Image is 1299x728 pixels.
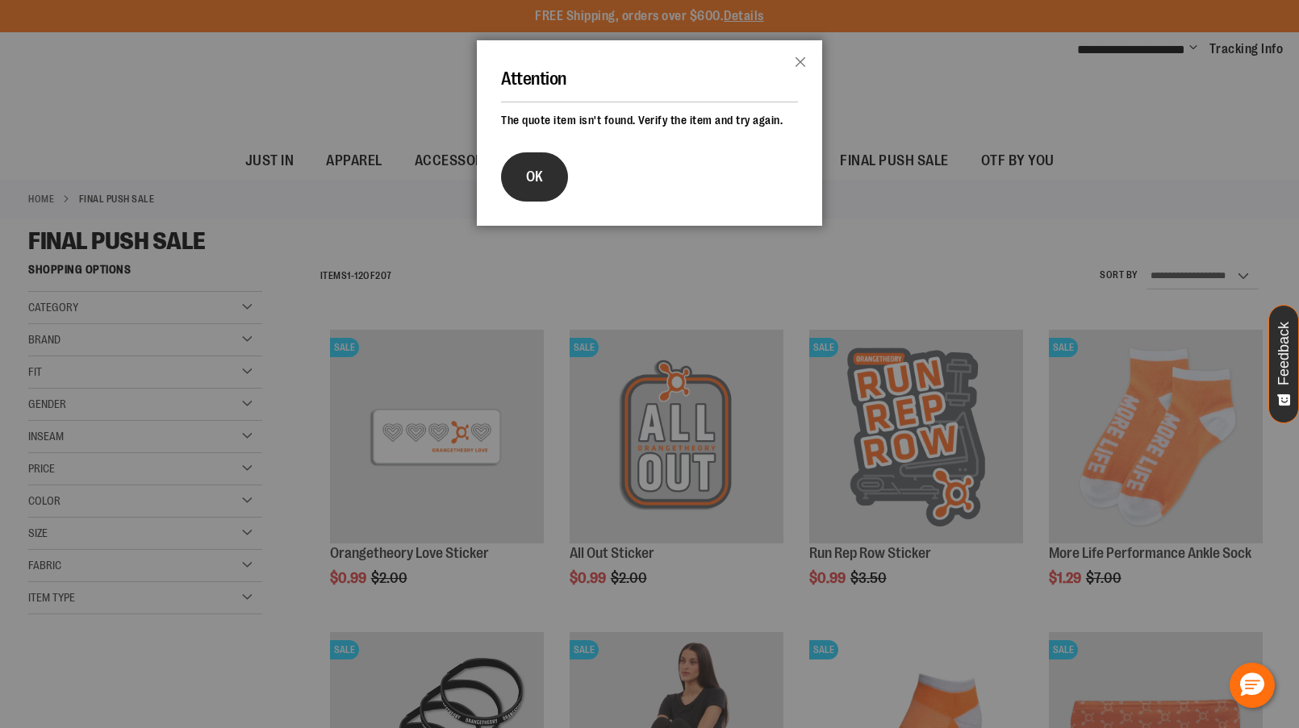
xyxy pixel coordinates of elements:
button: OK [501,152,568,202]
span: Feedback [1276,322,1292,385]
div: The quote item isn't found. Verify the item and try again. [501,112,798,128]
button: Feedback - Show survey [1268,305,1299,423]
span: OK [526,168,543,185]
h1: Attention [501,64,798,102]
button: Hello, have a question? Let’s chat. [1230,663,1275,708]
